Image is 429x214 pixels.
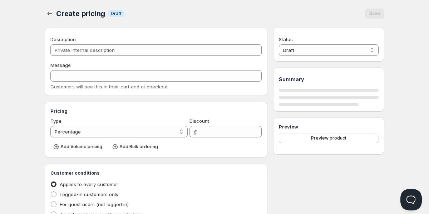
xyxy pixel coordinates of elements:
[189,118,209,124] span: Discount
[194,129,197,135] span: ₫
[50,142,107,152] button: Add Volume pricing
[50,62,71,68] span: Message
[400,189,422,210] iframe: Help Scout Beacon - Open
[60,144,102,150] span: Add Volume pricing
[109,142,162,152] button: Add Bulk ordering
[50,107,262,115] h3: Pricing
[60,191,118,197] span: Logged-in customers only
[50,44,262,56] input: Private internal description
[50,118,61,124] span: Type
[119,144,158,150] span: Add Bulk ordering
[60,181,118,187] span: Applies to every customer
[279,76,379,83] h1: Summary
[50,37,76,42] span: Description
[50,169,262,176] h3: Customer conditions
[56,9,105,18] span: Create pricing
[279,123,379,130] h3: Preview
[311,135,346,141] span: Preview product
[50,84,169,89] span: Customers will see this in their cart and at checkout.
[279,37,293,42] span: Status
[60,201,129,207] span: For guest users (not logged in)
[111,11,122,16] span: Draft
[279,133,379,143] button: Preview product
